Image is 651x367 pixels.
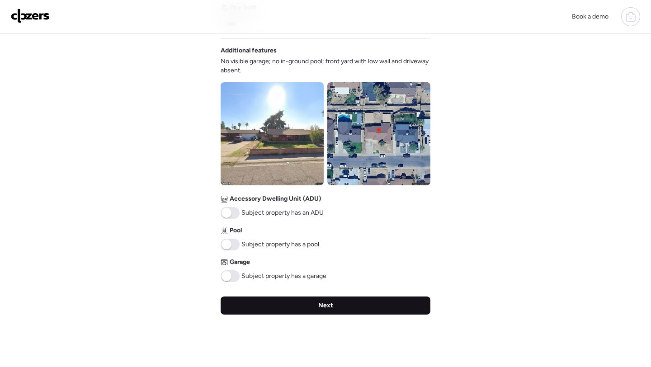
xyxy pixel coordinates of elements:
span: Subject property has a garage [241,272,326,281]
span: No visible garage; no in-ground pool; front yard with low wall and driveway absent. [221,57,430,75]
span: Additional features [221,46,277,55]
span: Subject property has an ADU [241,208,324,217]
span: Pool [230,226,242,235]
img: Logo [11,9,50,23]
span: Subject property has a pool [241,240,319,249]
span: Accessory Dwelling Unit (ADU) [230,194,321,203]
span: Garage [230,258,250,267]
span: Next [318,301,333,310]
span: Book a demo [572,13,609,20]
